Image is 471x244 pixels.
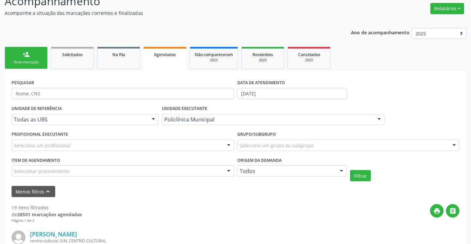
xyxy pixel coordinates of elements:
[12,218,82,224] div: Página 1 de 2
[351,28,410,36] p: Ano de acompanhamento
[240,142,314,149] span: Selecione um grupo ou subgrupo
[430,3,464,14] button: Relatórios
[240,168,333,174] span: Todos
[195,52,233,57] span: Não compareceram
[449,207,456,215] i: 
[12,156,60,166] label: Item de agendamento
[430,204,444,218] button: print
[44,188,52,195] i: keyboard_arrow_up
[14,168,69,175] span: Selecionar procedimento
[12,129,68,140] label: PROFISSIONAL EXECUTANTE
[154,52,176,57] span: Agendados
[433,207,441,215] i: print
[112,52,125,57] span: Na fila
[12,204,82,211] div: 19 itens filtrados
[14,142,71,149] span: Selecione um profissional
[12,211,82,218] div: de
[22,51,30,58] div: person_add
[446,204,459,218] button: 
[12,186,55,197] button: Menos filtroskeyboard_arrow_up
[195,58,233,63] div: 2025
[350,170,371,181] button: Filtrar
[62,52,83,57] span: Solicitados
[17,211,82,218] strong: 28501 marcações agendadas
[10,60,43,65] div: Nova marcação
[30,230,77,238] a: [PERSON_NAME]
[12,104,62,114] label: UNIDADE DE REFERÊNCIA
[12,88,234,99] input: Nome, CNS
[14,116,145,123] span: Todas as UBS
[30,238,360,244] div: centro cultural, S/N, CENTRO CULTURAL
[237,156,282,166] label: Origem da demanda
[5,10,328,17] p: Acompanhe a situação das marcações correntes e finalizadas
[164,116,371,123] span: Policlínica Municipal
[162,104,207,114] label: UNIDADE EXECUTANTE
[12,78,34,88] label: PESQUISAR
